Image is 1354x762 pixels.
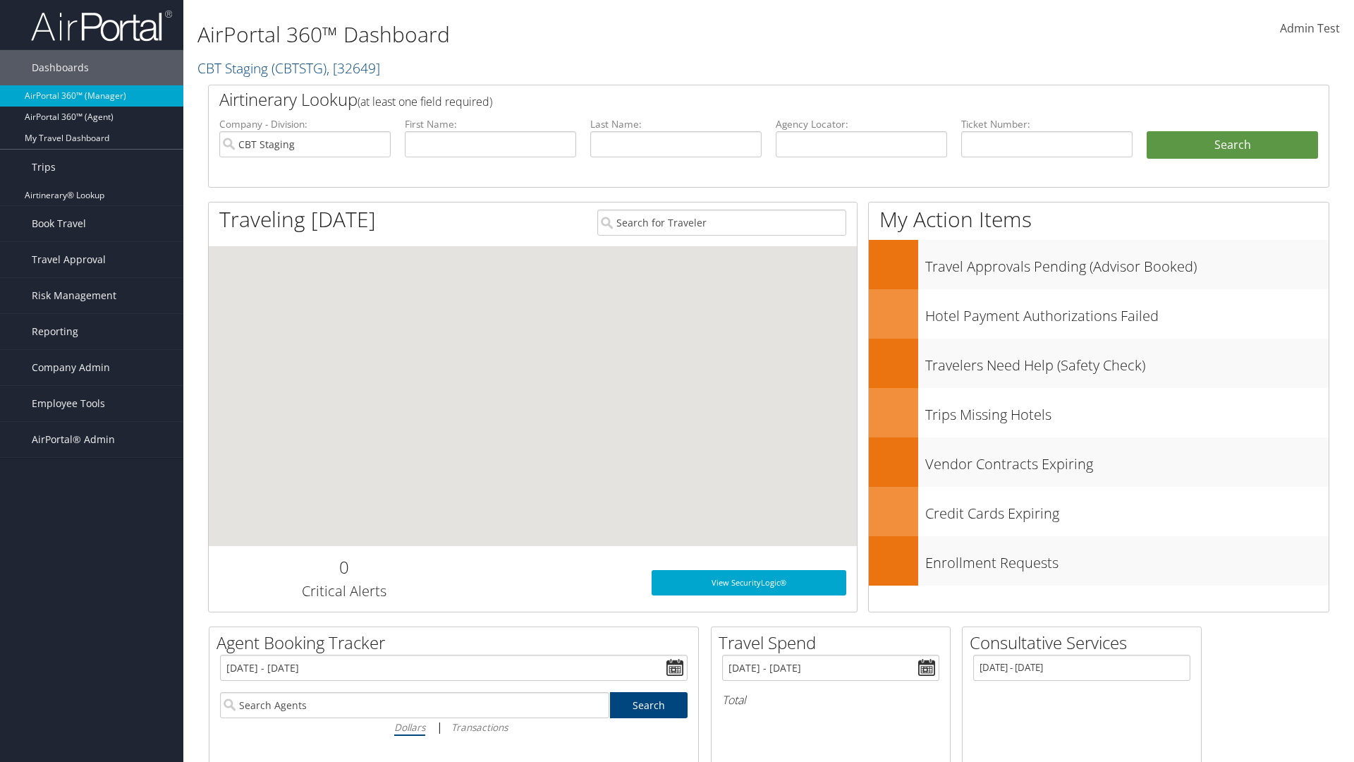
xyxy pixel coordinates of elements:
[219,87,1225,111] h2: Airtinerary Lookup
[925,447,1329,474] h3: Vendor Contracts Expiring
[220,718,688,736] div: |
[32,350,110,385] span: Company Admin
[358,94,492,109] span: (at least one field required)
[869,205,1329,234] h1: My Action Items
[925,349,1329,375] h3: Travelers Need Help (Safety Check)
[197,20,959,49] h1: AirPortal 360™ Dashboard
[869,437,1329,487] a: Vendor Contracts Expiring
[216,631,698,655] h2: Agent Booking Tracker
[32,150,56,185] span: Trips
[32,206,86,241] span: Book Travel
[925,546,1329,573] h3: Enrollment Requests
[869,289,1329,339] a: Hotel Payment Authorizations Failed
[197,59,380,78] a: CBT Staging
[451,720,508,734] i: Transactions
[1147,131,1318,159] button: Search
[610,692,688,718] a: Search
[219,117,391,131] label: Company - Division:
[394,720,425,734] i: Dollars
[719,631,950,655] h2: Travel Spend
[869,536,1329,586] a: Enrollment Requests
[722,692,939,708] h6: Total
[925,299,1329,326] h3: Hotel Payment Authorizations Failed
[970,631,1201,655] h2: Consultative Services
[652,570,846,595] a: View SecurityLogic®
[961,117,1133,131] label: Ticket Number:
[869,339,1329,388] a: Travelers Need Help (Safety Check)
[869,487,1329,536] a: Credit Cards Expiring
[31,9,172,42] img: airportal-logo.png
[32,50,89,85] span: Dashboards
[925,250,1329,277] h3: Travel Approvals Pending (Advisor Booked)
[1280,7,1340,51] a: Admin Test
[869,388,1329,437] a: Trips Missing Hotels
[405,117,576,131] label: First Name:
[590,117,762,131] label: Last Name:
[32,278,116,313] span: Risk Management
[776,117,947,131] label: Agency Locator:
[219,205,376,234] h1: Traveling [DATE]
[220,692,609,718] input: Search Agents
[32,422,115,457] span: AirPortal® Admin
[219,581,468,601] h3: Critical Alerts
[272,59,327,78] span: ( CBTSTG )
[1280,20,1340,36] span: Admin Test
[597,210,846,236] input: Search for Traveler
[32,314,78,349] span: Reporting
[327,59,380,78] span: , [ 32649 ]
[925,497,1329,524] h3: Credit Cards Expiring
[32,242,106,277] span: Travel Approval
[925,398,1329,425] h3: Trips Missing Hotels
[32,386,105,421] span: Employee Tools
[219,555,468,579] h2: 0
[869,240,1329,289] a: Travel Approvals Pending (Advisor Booked)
